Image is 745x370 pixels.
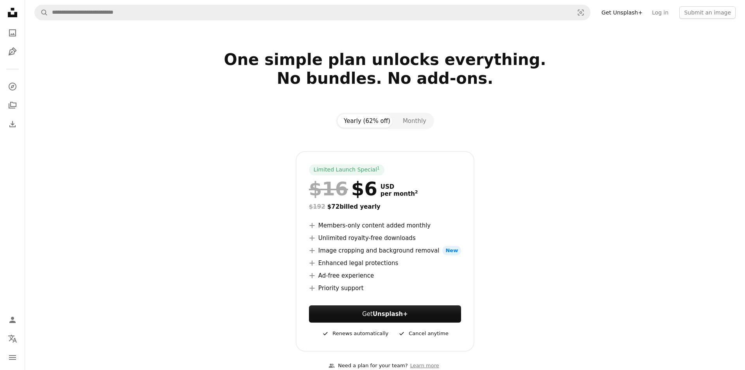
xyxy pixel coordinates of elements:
[337,114,397,128] button: Yearly (62% off)
[375,166,381,174] a: 1
[597,6,647,19] a: Get Unsplash+
[309,221,461,230] li: Members-only content added monthly
[309,271,461,280] li: Ad-free experience
[5,312,20,328] a: Log in / Sign up
[35,5,48,20] button: Search Unsplash
[329,362,408,370] div: Need a plan for your team?
[679,6,736,19] button: Submit an image
[5,44,20,60] a: Illustrations
[309,246,461,255] li: Image cropping and background removal
[5,97,20,113] a: Collections
[373,310,408,318] strong: Unsplash+
[34,5,591,20] form: Find visuals sitewide
[5,5,20,22] a: Home — Unsplash
[309,203,325,210] span: $192
[397,114,433,128] button: Monthly
[309,179,348,199] span: $16
[309,305,461,323] button: GetUnsplash+
[5,79,20,94] a: Explore
[381,183,418,190] span: USD
[309,258,461,268] li: Enhanced legal protections
[5,25,20,41] a: Photos
[398,329,448,338] div: Cancel anytime
[133,50,637,106] h2: One simple plan unlocks everything. No bundles. No add-ons.
[309,283,461,293] li: Priority support
[5,331,20,347] button: Language
[442,246,461,255] span: New
[415,190,418,195] sup: 2
[5,350,20,365] button: Menu
[309,202,461,211] div: $72 billed yearly
[321,329,388,338] div: Renews automatically
[5,116,20,132] a: Download History
[413,190,420,197] a: 2
[377,166,380,170] sup: 1
[571,5,590,20] button: Visual search
[647,6,673,19] a: Log in
[309,179,377,199] div: $6
[381,190,418,197] span: per month
[309,233,461,243] li: Unlimited royalty-free downloads
[309,164,384,175] div: Limited Launch Special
